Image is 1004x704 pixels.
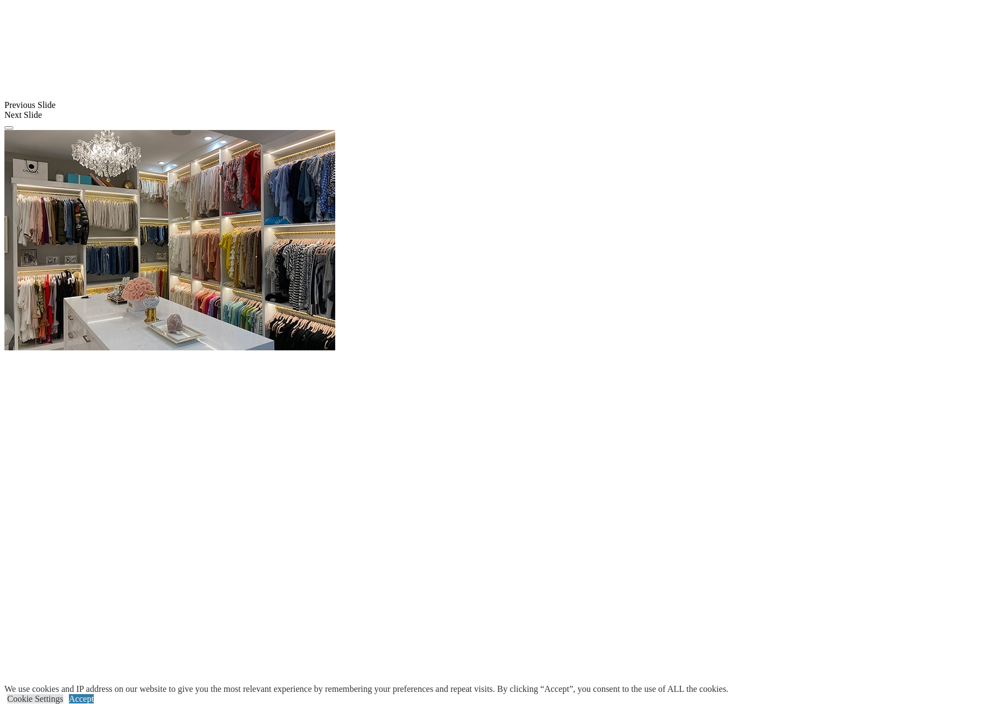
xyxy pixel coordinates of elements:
div: Next Slide [4,110,1000,120]
div: We use cookies and IP address on our website to give you the most relevant experience by remember... [4,684,728,694]
a: Accept [69,694,94,703]
img: Banner for mobile view [4,130,335,350]
div: Previous Slide [4,100,1000,110]
a: Cookie Settings [7,694,63,703]
button: Click here to pause slide show [4,126,13,129]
